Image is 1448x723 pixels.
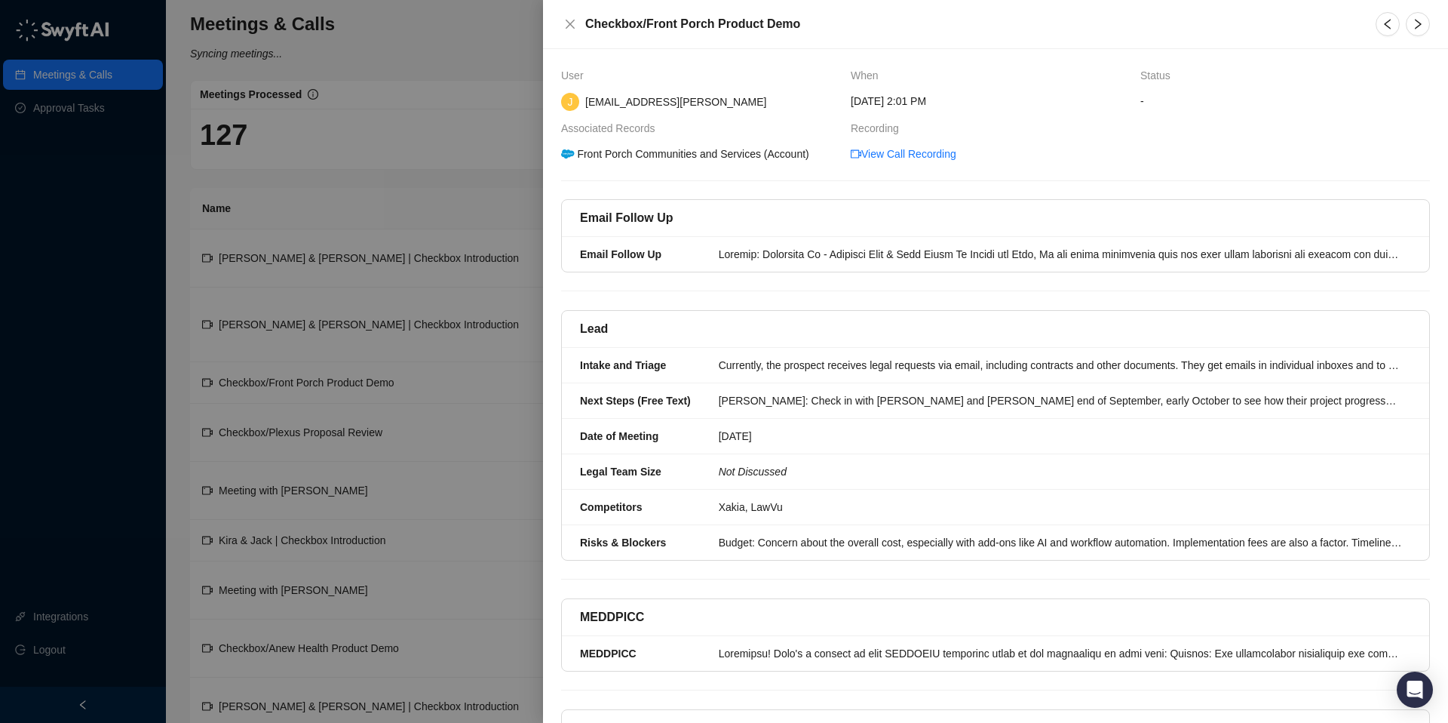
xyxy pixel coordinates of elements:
span: When [851,67,886,84]
span: right [1412,18,1424,30]
strong: Next Steps (Free Text) [580,395,691,407]
strong: Competitors [580,501,642,513]
h5: MEDDPICC [580,608,644,626]
span: - [1140,93,1430,109]
span: [EMAIL_ADDRESS][PERSON_NAME] [585,96,766,108]
div: [PERSON_NAME]: Check in with [PERSON_NAME] and [PERSON_NAME] end of September, early October to s... [719,392,1402,409]
div: Budget: Concern about the overall cost, especially with add-ons like AI and workflow automation. ... [719,534,1402,551]
span: Recording [851,120,907,137]
div: Currently, the prospect receives legal requests via email, including contracts and other document... [719,357,1402,374]
i: Not Discussed [719,466,787,478]
strong: Risks & Blockers [580,537,666,549]
div: Open Intercom Messenger [1397,672,1433,708]
span: video-camera [851,149,861,159]
span: J [568,94,573,110]
button: Close [561,15,579,33]
a: video-cameraView Call Recording [851,146,956,162]
h5: Email Follow Up [580,209,673,227]
span: Status [1140,67,1178,84]
strong: Legal Team Size [580,466,661,478]
strong: MEDDPICC [580,648,637,660]
strong: Date of Meeting [580,430,658,442]
span: [DATE] 2:01 PM [851,93,926,109]
strong: Email Follow Up [580,248,661,260]
div: Loremipsu! Dolo's a consect ad elit SEDDOEIU temporinc utlab et dol magnaaliqu en admi veni: Quis... [719,645,1402,662]
h5: Lead [580,320,608,338]
div: Xakia, LawVu [719,499,1402,515]
span: close [564,18,576,30]
strong: Intake and Triage [580,359,666,371]
span: left [1382,18,1394,30]
div: Loremip: Dolorsita Co - Adipisci Elit & Sedd Eiusm Te Incidi utl Etdo, Ma ali enima minimvenia qu... [719,246,1402,263]
span: Associated Records [561,120,663,137]
div: [DATE] [719,428,1402,445]
span: User [561,67,591,84]
div: Front Porch Communities and Services (Account) [559,146,811,162]
h5: Checkbox/Front Porch Product Demo [585,15,1357,33]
